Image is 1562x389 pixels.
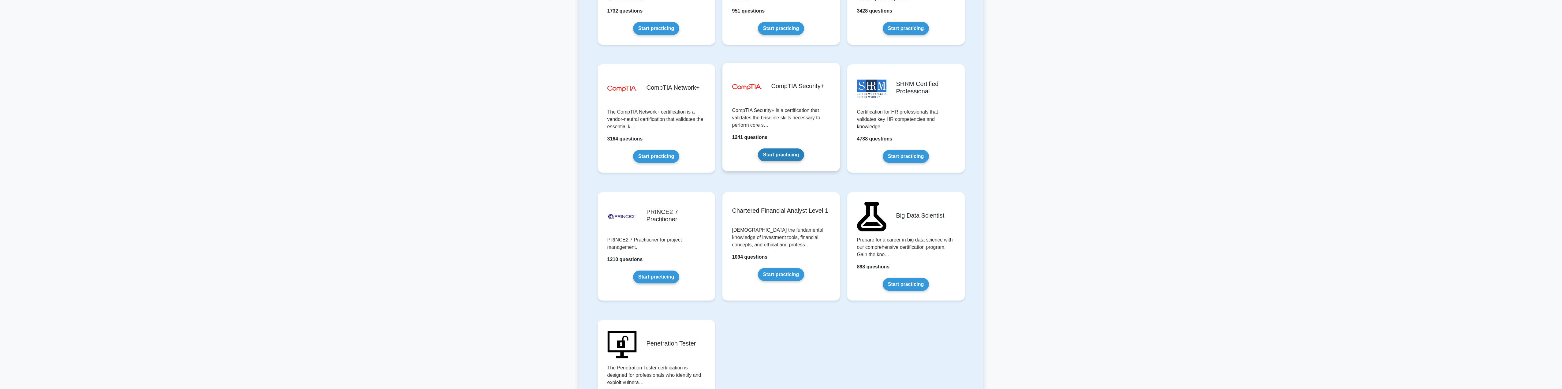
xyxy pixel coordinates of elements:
[883,150,929,163] a: Start practicing
[758,22,804,35] a: Start practicing
[883,22,929,35] a: Start practicing
[883,278,929,291] a: Start practicing
[633,22,679,35] a: Start practicing
[758,268,804,281] a: Start practicing
[633,271,679,283] a: Start practicing
[633,150,679,163] a: Start practicing
[758,148,804,161] a: Start practicing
